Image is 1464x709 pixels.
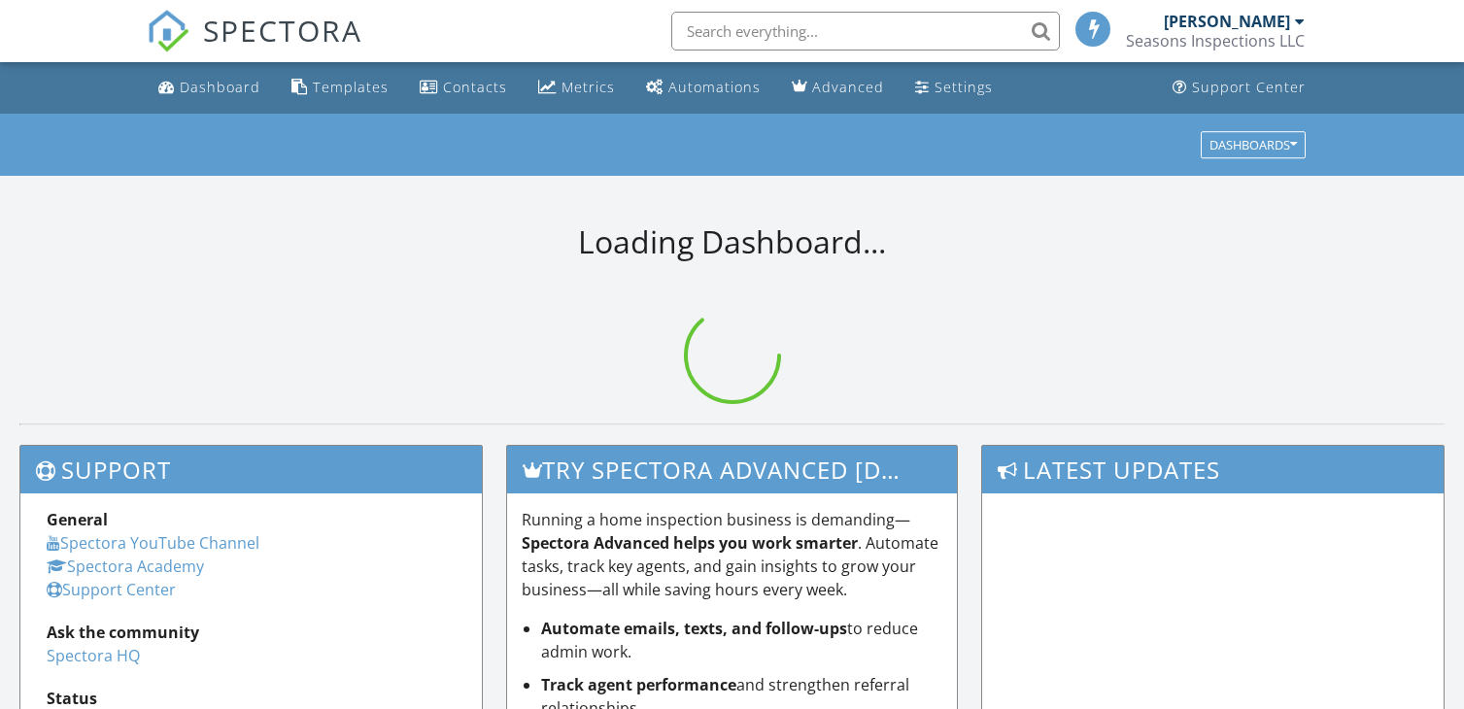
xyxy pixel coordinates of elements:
[1192,78,1306,96] div: Support Center
[812,78,884,96] div: Advanced
[784,70,892,106] a: Advanced
[47,556,204,577] a: Spectora Academy
[20,446,482,493] h3: Support
[47,579,176,600] a: Support Center
[47,621,456,644] div: Ask the community
[151,70,268,106] a: Dashboard
[907,70,1001,106] a: Settings
[541,674,736,695] strong: Track agent performance
[47,532,259,554] a: Spectora YouTube Channel
[522,532,858,554] strong: Spectora Advanced helps you work smarter
[1126,31,1305,51] div: Seasons Inspections LLC
[203,10,362,51] span: SPECTORA
[530,70,623,106] a: Metrics
[541,617,942,663] li: to reduce admin work.
[1164,12,1290,31] div: [PERSON_NAME]
[541,618,847,639] strong: Automate emails, texts, and follow-ups
[180,78,260,96] div: Dashboard
[1165,70,1313,106] a: Support Center
[47,509,108,530] strong: General
[443,78,507,96] div: Contacts
[935,78,993,96] div: Settings
[638,70,768,106] a: Automations (Basic)
[147,26,362,67] a: SPECTORA
[147,10,189,52] img: The Best Home Inspection Software - Spectora
[668,78,761,96] div: Automations
[1209,138,1297,152] div: Dashboards
[1201,131,1306,158] button: Dashboards
[562,78,615,96] div: Metrics
[671,12,1060,51] input: Search everything...
[982,446,1444,493] h3: Latest Updates
[313,78,389,96] div: Templates
[412,70,515,106] a: Contacts
[284,70,396,106] a: Templates
[47,645,140,666] a: Spectora HQ
[522,508,942,601] p: Running a home inspection business is demanding— . Automate tasks, track key agents, and gain ins...
[507,446,957,493] h3: Try spectora advanced [DATE]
